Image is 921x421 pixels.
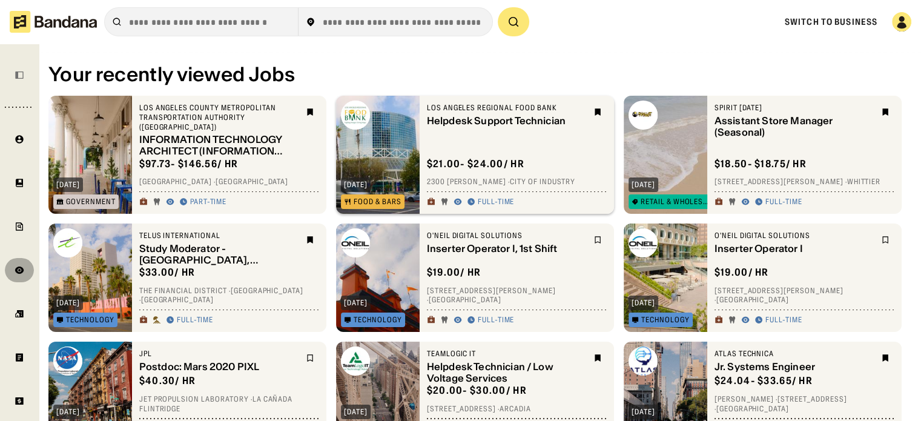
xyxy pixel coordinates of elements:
[715,266,769,279] div: $ 19.00 / hr
[53,346,82,376] img: JPL logo
[139,266,196,279] div: $ 33.00 / hr
[139,103,299,131] div: Los Angeles County Metropolitan Transportation Authority ([GEOGRAPHIC_DATA])
[715,243,874,254] div: Inserter Operator I
[427,103,586,113] div: Los Angeles Regional Food Bank
[715,361,874,373] div: Jr. Systems Engineer
[427,231,586,240] div: O'Neil Digital Solutions
[48,96,326,214] a: [DATE]GovernmentLos Angeles County Metropolitan Transportation Authority ([GEOGRAPHIC_DATA])INFOR...
[715,374,813,387] div: $ 24.04 - $33.65 / hr
[66,198,116,205] div: Government
[190,197,227,207] div: Part-time
[624,96,902,214] a: Spirit Halloween logo[DATE]Retail & WholesaleSpirit [DATE]Assistant Store Manager (Seasonal)$18.5...
[336,96,614,214] a: Los Angeles Regional Food Bank logo[DATE]Food & BarsLos Angeles Regional Food BankHelpdesk Suppor...
[715,157,807,170] div: $ 18.50 - $18.75 / hr
[427,404,607,414] div: [STREET_ADDRESS] · Arcadia
[715,394,894,413] div: [PERSON_NAME] · [STREET_ADDRESS] · [GEOGRAPHIC_DATA]
[336,224,614,332] a: O'Neil Digital Solutions logo[DATE]TechnologyO'Neil Digital SolutionsInserter Operator I, 1st Shi...
[715,115,874,138] div: Assistant Store Manager (Seasonal)
[10,11,97,33] img: Bandana logotype
[427,115,586,127] div: Helpdesk Support Technician
[629,101,658,130] img: Spirit Halloween logo
[715,103,874,113] div: Spirit [DATE]
[139,134,299,157] div: INFORMATION TECHNOLOGY ARCHITECT (INFORMATION TECHNOLOGY INFRASTRUCTURE) - 5092047-0
[427,384,527,397] div: $ 20.00 - $30.00 / hr
[765,315,802,325] div: Full-time
[632,408,655,416] div: [DATE]
[427,157,524,170] div: $ 21.00 - $24.00 / hr
[139,394,319,413] div: Jet Propulsion Laboratory · La Cañada Flintridge
[66,316,114,323] div: Technology
[139,361,299,373] div: Postdoc: Mars 2020 PIXL
[641,198,709,205] div: Retail & Wholesale
[344,408,368,416] div: [DATE]
[715,231,874,240] div: O'Neil Digital Solutions
[632,181,655,188] div: [DATE]
[139,349,299,359] div: JPL
[715,349,874,359] div: Atlas Technica
[344,181,368,188] div: [DATE]
[354,198,401,205] div: Food & Bars
[177,315,214,325] div: Full-time
[427,361,586,384] div: Helpdesk Technician / Low Voltage Services
[785,16,877,27] a: Switch to Business
[341,228,370,257] img: O'Neil Digital Solutions logo
[632,299,655,307] div: [DATE]
[427,266,481,279] div: $ 19.00 / hr
[354,316,402,323] div: Technology
[139,243,299,266] div: Study Moderator - [GEOGRAPHIC_DATA], [GEOGRAPHIC_DATA]
[341,101,370,130] img: Los Angeles Regional Food Bank logo
[139,286,319,305] div: The Financial District · [GEOGRAPHIC_DATA] · [GEOGRAPHIC_DATA]
[715,286,894,305] div: [STREET_ADDRESS][PERSON_NAME] · [GEOGRAPHIC_DATA]
[765,197,802,207] div: Full-time
[427,177,607,187] div: 2300 [PERSON_NAME] · City of Industry
[715,177,894,187] div: [STREET_ADDRESS][PERSON_NAME] · Whittier
[427,243,586,254] div: Inserter Operator I, 1st Shift
[624,224,902,332] a: O'Neil Digital Solutions logo[DATE]TechnologyO'Neil Digital SolutionsInserter Operator I$19.00/ h...
[344,299,368,307] div: [DATE]
[53,228,82,257] img: TELUS International logo
[341,346,370,376] img: TeamLogic IT logo
[629,346,658,376] img: Atlas Technica logo
[641,316,690,323] div: Technology
[139,231,299,240] div: TELUS International
[139,374,196,387] div: $ 40.30 / hr
[427,349,586,359] div: TeamLogic IT
[56,408,80,416] div: [DATE]
[139,177,319,187] div: [GEOGRAPHIC_DATA] · [GEOGRAPHIC_DATA]
[478,197,515,207] div: Full-time
[56,299,80,307] div: [DATE]
[48,224,326,332] a: TELUS International logo[DATE]TechnologyTELUS InternationalStudy Moderator - [GEOGRAPHIC_DATA], [...
[427,286,607,305] div: [STREET_ADDRESS][PERSON_NAME] · [GEOGRAPHIC_DATA]
[629,228,658,257] img: O'Neil Digital Solutions logo
[139,157,238,170] div: $ 97.73 - $146.56 / hr
[56,181,80,188] div: [DATE]
[48,63,902,86] div: Your recently viewed Jobs
[478,315,515,325] div: Full-time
